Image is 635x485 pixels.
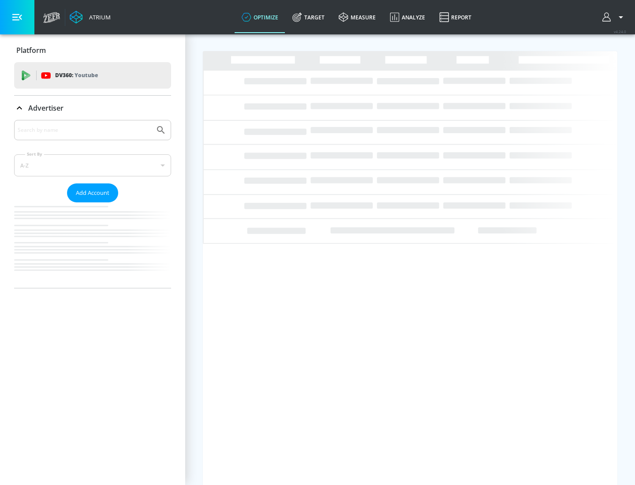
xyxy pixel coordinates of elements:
[14,96,171,120] div: Advertiser
[70,11,111,24] a: Atrium
[16,45,46,55] p: Platform
[14,62,171,89] div: DV360: Youtube
[75,71,98,80] p: Youtube
[432,1,478,33] a: Report
[14,38,171,63] div: Platform
[28,103,63,113] p: Advertiser
[14,120,171,288] div: Advertiser
[25,151,44,157] label: Sort By
[235,1,285,33] a: optimize
[67,183,118,202] button: Add Account
[14,154,171,176] div: A-Z
[76,188,109,198] span: Add Account
[14,202,171,288] nav: list of Advertiser
[285,1,332,33] a: Target
[86,13,111,21] div: Atrium
[383,1,432,33] a: Analyze
[18,124,151,136] input: Search by name
[614,29,626,34] span: v 4.24.0
[55,71,98,80] p: DV360:
[332,1,383,33] a: measure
